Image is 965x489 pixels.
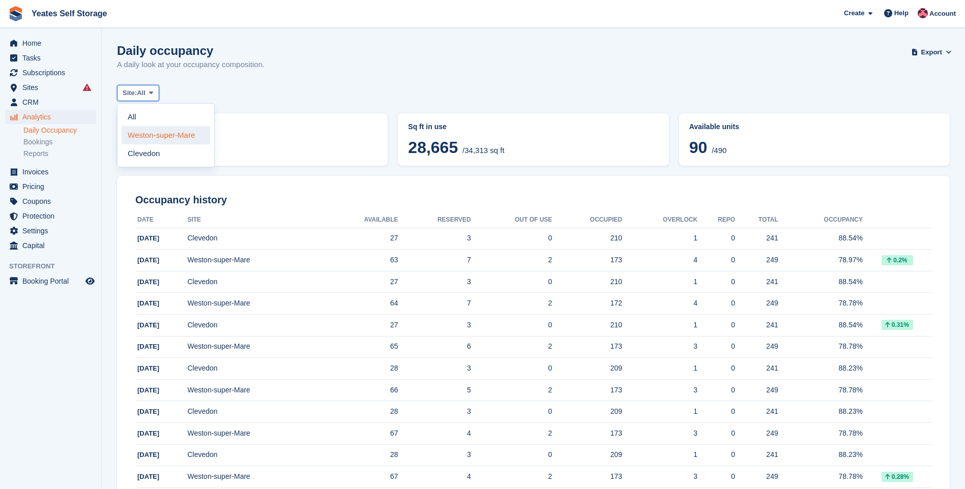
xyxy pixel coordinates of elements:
[137,451,159,459] span: [DATE]
[398,423,471,445] td: 4
[697,341,735,352] div: 0
[187,315,324,337] td: Clevedon
[471,271,552,293] td: 0
[622,212,697,228] th: Overlock
[735,212,778,228] th: Total
[123,88,137,98] span: Site:
[137,278,159,286] span: [DATE]
[622,277,697,287] div: 1
[697,320,735,330] div: 0
[122,108,210,126] a: All
[471,336,552,358] td: 2
[5,224,96,238] a: menu
[552,212,622,228] th: Occupied
[5,95,96,109] a: menu
[471,466,552,488] td: 2
[187,401,324,423] td: Clevedon
[137,299,159,307] span: [DATE]
[622,298,697,309] div: 4
[778,271,863,293] td: 88.54%
[187,250,324,271] td: Weston-super-Mare
[324,271,398,293] td: 27
[697,363,735,374] div: 0
[552,255,622,265] div: 173
[398,212,471,228] th: Reserved
[137,234,159,242] span: [DATE]
[5,36,96,50] a: menu
[735,379,778,401] td: 249
[408,123,446,131] span: Sq ft in use
[5,194,96,208] a: menu
[5,80,96,95] a: menu
[122,144,210,163] a: Clevedon
[735,423,778,445] td: 249
[778,228,863,250] td: 88.54%
[622,320,697,330] div: 1
[324,228,398,250] td: 27
[27,5,111,22] a: Yeates Self Storage
[5,110,96,124] a: menu
[137,408,159,415] span: [DATE]
[622,341,697,352] div: 3
[324,401,398,423] td: 28
[471,250,552,271] td: 2
[398,250,471,271] td: 7
[137,256,159,264] span: [DATE]
[137,430,159,437] span: [DATE]
[398,293,471,315] td: 7
[622,471,697,482] div: 3
[5,66,96,80] a: menu
[23,137,96,147] a: Bookings
[84,275,96,287] a: Preview store
[5,209,96,223] a: menu
[22,66,83,80] span: Subscriptions
[5,179,96,194] a: menu
[735,271,778,293] td: 241
[552,406,622,417] div: 209
[778,466,863,488] td: 78.78%
[552,298,622,309] div: 172
[187,212,324,228] th: Site
[622,449,697,460] div: 1
[552,363,622,374] div: 209
[778,212,863,228] th: Occupancy
[137,321,159,329] span: [DATE]
[778,293,863,315] td: 78.78%
[9,261,101,271] span: Storefront
[735,228,778,250] td: 241
[622,363,697,374] div: 1
[697,298,735,309] div: 0
[398,315,471,337] td: 3
[324,315,398,337] td: 27
[398,444,471,466] td: 3
[697,212,735,228] th: Repo
[778,401,863,423] td: 88.23%
[552,471,622,482] div: 173
[398,271,471,293] td: 3
[187,293,324,315] td: Weston-super-Mare
[778,358,863,380] td: 88.23%
[471,358,552,380] td: 0
[127,138,377,157] span: 83.54%
[921,47,942,57] span: Export
[22,36,83,50] span: Home
[137,473,159,480] span: [DATE]
[471,228,552,250] td: 0
[697,277,735,287] div: 0
[622,385,697,395] div: 3
[324,358,398,380] td: 28
[778,315,863,337] td: 88.54%
[135,194,931,206] h2: Occupancy history
[882,320,913,330] div: 0.31%
[882,472,913,482] div: 0.28%
[187,271,324,293] td: Clevedon
[552,233,622,243] div: 210
[552,428,622,439] div: 173
[22,238,83,253] span: Capital
[918,8,928,18] img: James Griffin
[324,466,398,488] td: 67
[22,194,83,208] span: Coupons
[5,51,96,65] a: menu
[735,466,778,488] td: 249
[894,8,909,18] span: Help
